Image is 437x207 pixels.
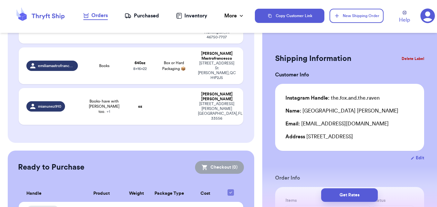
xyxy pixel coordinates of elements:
[275,174,424,182] h3: Order Info
[399,52,427,66] button: Delete Label
[162,61,186,71] span: Box or Hard Packaging 📦
[150,185,189,202] th: Package Type
[198,92,236,102] div: [PERSON_NAME] [PERSON_NAME]
[38,63,74,68] span: emiliamastrofrancesco
[26,190,42,197] span: Handle
[275,54,351,64] h2: Shipping Information
[38,104,61,109] span: mianunez910
[18,162,84,172] h2: Ready to Purchase
[255,9,324,23] button: Copy Customer Link
[321,188,378,202] button: Get Rates
[399,16,410,24] span: Help
[176,12,207,20] a: Inventory
[285,108,301,113] span: Name:
[124,185,150,202] th: Weight
[198,61,236,80] div: [STREET_ADDRESS] St [PERSON_NAME] , QC H1P2J5
[285,94,380,102] div: the.fox.and.the.raven
[80,185,124,202] th: Product
[83,12,108,20] a: Orders
[420,8,435,23] a: 3
[135,61,145,65] strong: 640 oz
[138,104,142,108] strong: oz
[285,134,305,139] span: Address
[399,11,410,24] a: Help
[107,110,110,113] span: + 1
[411,155,424,161] button: Edit
[99,63,109,68] span: Books
[275,71,424,79] h3: Customer Info
[285,95,330,101] span: Instagram Handle:
[189,185,222,202] th: Cost
[285,133,414,141] div: [STREET_ADDRESS]
[133,67,147,71] span: 8 x 16 x 22
[125,12,159,20] a: Purchased
[285,120,414,128] div: [EMAIL_ADDRESS][DOMAIN_NAME]
[285,121,300,126] span: Email:
[330,9,384,23] button: New Shipping Order
[198,102,236,121] div: [STREET_ADDRESS][PERSON_NAME] [GEOGRAPHIC_DATA] , FL 33556
[198,51,236,61] div: [PERSON_NAME] Mastrofrancesco
[86,99,123,114] span: Books- have with [PERSON_NAME] too.
[195,161,244,174] button: Checkout (0)
[83,12,108,19] div: Orders
[224,12,245,20] div: More
[285,107,398,115] div: [GEOGRAPHIC_DATA] [PERSON_NAME]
